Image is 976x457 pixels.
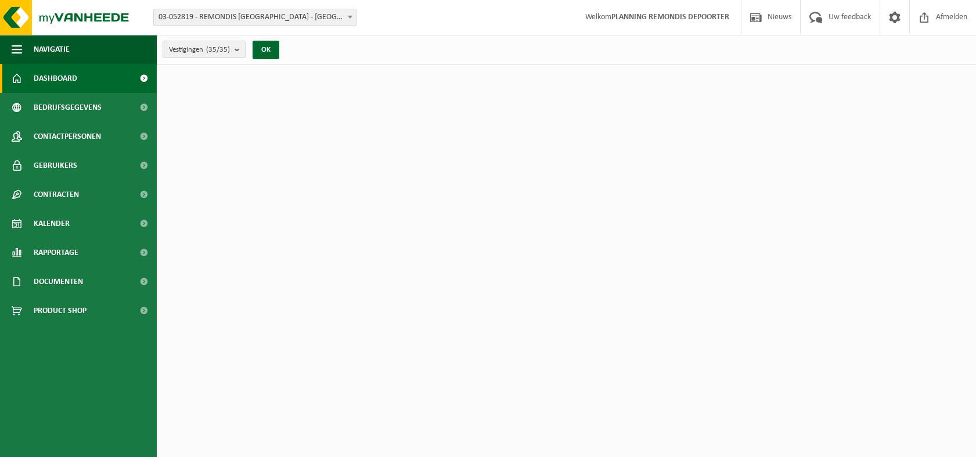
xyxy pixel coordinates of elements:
[34,35,70,64] span: Navigatie
[34,209,70,238] span: Kalender
[611,13,729,21] strong: PLANNING REMONDIS DEPOORTER
[154,9,356,26] span: 03-052819 - REMONDIS WEST-VLAANDEREN - OOSTENDE
[34,64,77,93] span: Dashboard
[34,238,78,267] span: Rapportage
[253,41,279,59] button: OK
[34,93,102,122] span: Bedrijfsgegevens
[153,9,356,26] span: 03-052819 - REMONDIS WEST-VLAANDEREN - OOSTENDE
[34,296,87,325] span: Product Shop
[34,267,83,296] span: Documenten
[206,46,230,53] count: (35/35)
[34,180,79,209] span: Contracten
[34,151,77,180] span: Gebruikers
[169,41,230,59] span: Vestigingen
[163,41,246,58] button: Vestigingen(35/35)
[34,122,101,151] span: Contactpersonen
